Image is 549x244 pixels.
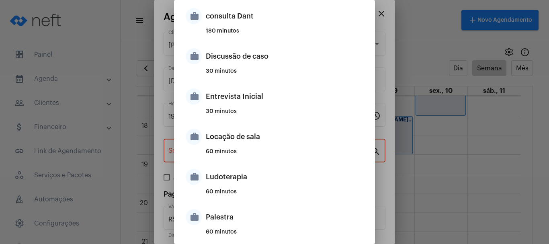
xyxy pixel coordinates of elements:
mat-icon: work [186,209,202,225]
div: 60 minutos [206,149,363,161]
mat-icon: work [186,48,202,64]
mat-icon: work [186,129,202,145]
mat-icon: work [186,88,202,105]
div: Discussão de caso [206,44,363,68]
div: consulta Dant [206,4,363,28]
div: 30 minutos [206,109,363,121]
div: 60 minutos [206,229,363,241]
mat-icon: work [186,169,202,185]
div: Palestra [206,205,363,229]
div: Ludoterapia [206,165,363,189]
div: Entrevista Inicial [206,84,363,109]
div: 60 minutos [206,189,363,201]
div: 180 minutos [206,28,363,40]
div: 30 minutos [206,68,363,80]
div: Locação de sala [206,125,363,149]
mat-icon: work [186,8,202,24]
